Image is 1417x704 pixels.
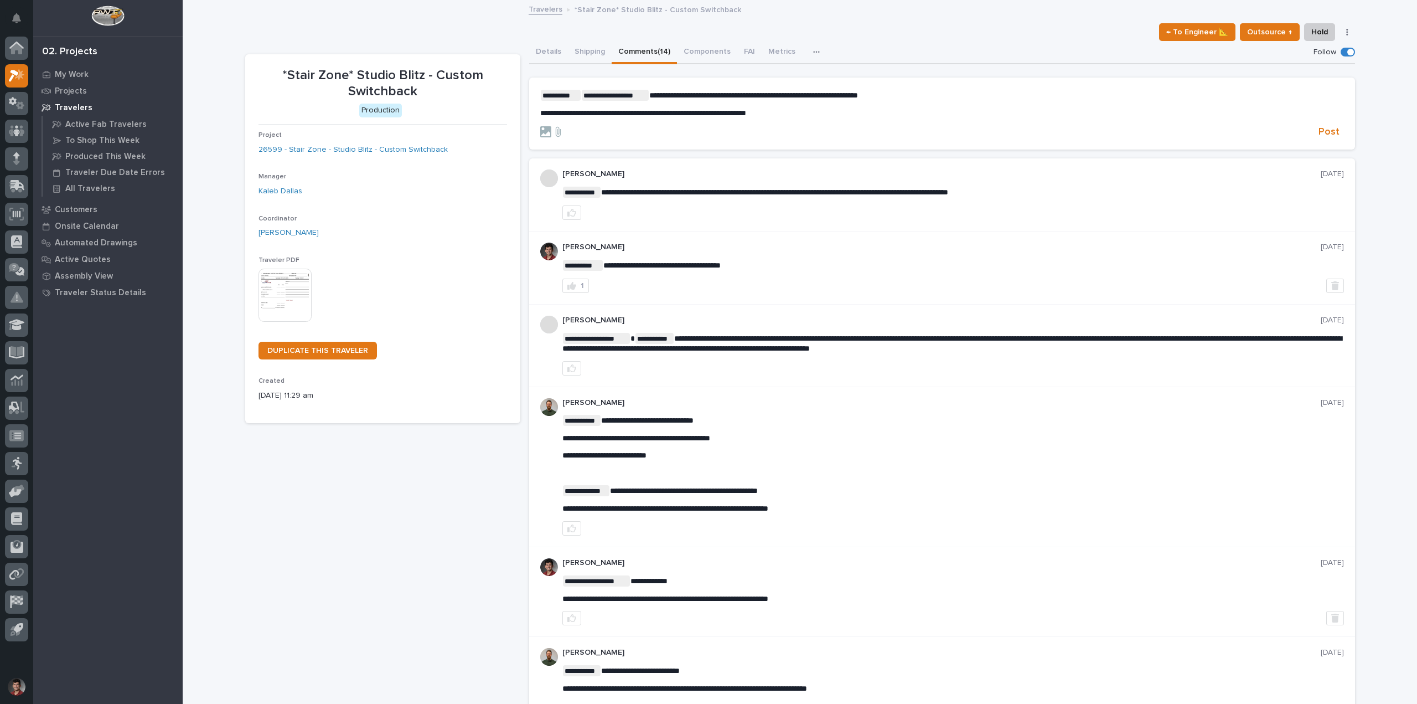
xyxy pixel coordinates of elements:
button: Comments (14) [612,41,677,64]
p: [DATE] [1321,558,1344,568]
button: like this post [562,205,581,220]
a: Travelers [33,99,183,116]
img: AATXAJw4slNr5ea0WduZQVIpKGhdapBAGQ9xVsOeEvl5=s96-c [540,398,558,416]
span: Post [1318,126,1340,138]
a: Kaleb Dallas [258,186,302,197]
div: Notifications [14,13,28,31]
span: Outsource ↑ [1247,25,1292,39]
span: Created [258,378,285,384]
span: Project [258,132,282,138]
p: Travelers [55,103,92,113]
span: ← To Engineer 📐 [1166,25,1228,39]
a: Assembly View [33,268,183,284]
a: Onsite Calendar [33,218,183,234]
button: Details [529,41,568,64]
button: Post [1314,126,1344,138]
a: Active Quotes [33,251,183,268]
a: Automated Drawings [33,234,183,251]
p: [PERSON_NAME] [562,398,1321,408]
a: To Shop This Week [43,132,183,148]
span: Traveler PDF [258,257,299,264]
div: 1 [581,282,584,290]
a: DUPLICATE THIS TRAVELER [258,342,377,359]
a: All Travelers [43,181,183,196]
a: Travelers [529,2,562,15]
img: ROij9lOReuV7WqYxWfnW [540,243,558,260]
p: Traveler Due Date Errors [65,168,165,178]
span: Coordinator [258,215,297,222]
div: Production [359,104,402,117]
button: Components [677,41,737,64]
button: Metrics [762,41,802,64]
p: *Stair Zone* Studio Blitz - Custom Switchback [575,3,741,15]
img: ROij9lOReuV7WqYxWfnW [540,558,558,576]
p: Traveler Status Details [55,288,146,298]
button: Delete post [1326,611,1344,625]
p: [PERSON_NAME] [562,648,1321,657]
p: [PERSON_NAME] [562,169,1321,179]
p: [PERSON_NAME] [562,316,1321,325]
p: [PERSON_NAME] [562,243,1321,252]
p: To Shop This Week [65,136,139,146]
p: [DATE] [1321,398,1344,408]
p: Onsite Calendar [55,222,119,232]
button: Outsource ↑ [1240,23,1300,41]
a: Produced This Week [43,148,183,164]
p: *Stair Zone* Studio Blitz - Custom Switchback [258,68,507,100]
a: [PERSON_NAME] [258,227,319,239]
span: DUPLICATE THIS TRAVELER [267,347,368,354]
a: Traveler Status Details [33,284,183,301]
a: My Work [33,66,183,83]
p: Produced This Week [65,152,146,162]
p: [PERSON_NAME] [562,558,1321,568]
a: Active Fab Travelers [43,116,183,132]
button: like this post [562,361,581,376]
p: [DATE] 11:29 am [258,390,507,402]
p: Projects [55,86,87,96]
p: My Work [55,70,89,80]
button: like this post [562,611,581,625]
img: AATXAJw4slNr5ea0WduZQVIpKGhdapBAGQ9xVsOeEvl5=s96-c [540,648,558,666]
a: Traveler Due Date Errors [43,165,183,180]
img: Workspace Logo [91,6,124,26]
p: Follow [1313,48,1336,57]
p: [DATE] [1321,316,1344,325]
a: Projects [33,83,183,99]
p: [DATE] [1321,243,1344,252]
p: All Travelers [65,184,115,194]
button: Shipping [568,41,612,64]
button: Notifications [5,7,28,30]
p: Automated Drawings [55,238,137,248]
div: 02. Projects [42,46,97,58]
span: Hold [1311,25,1328,39]
p: Assembly View [55,271,113,281]
p: [DATE] [1321,169,1344,179]
a: 26599 - Stair Zone - Studio Blitz - Custom Switchback [258,144,448,156]
button: users-avatar [5,675,28,698]
span: Manager [258,173,286,180]
button: ← To Engineer 📐 [1159,23,1235,41]
a: Customers [33,201,183,218]
p: [DATE] [1321,648,1344,657]
p: Active Quotes [55,255,111,265]
button: Hold [1304,23,1335,41]
button: like this post [562,521,581,536]
p: Customers [55,205,97,215]
button: FAI [737,41,762,64]
button: 1 [562,279,589,293]
p: Active Fab Travelers [65,120,147,130]
button: Delete post [1326,279,1344,293]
